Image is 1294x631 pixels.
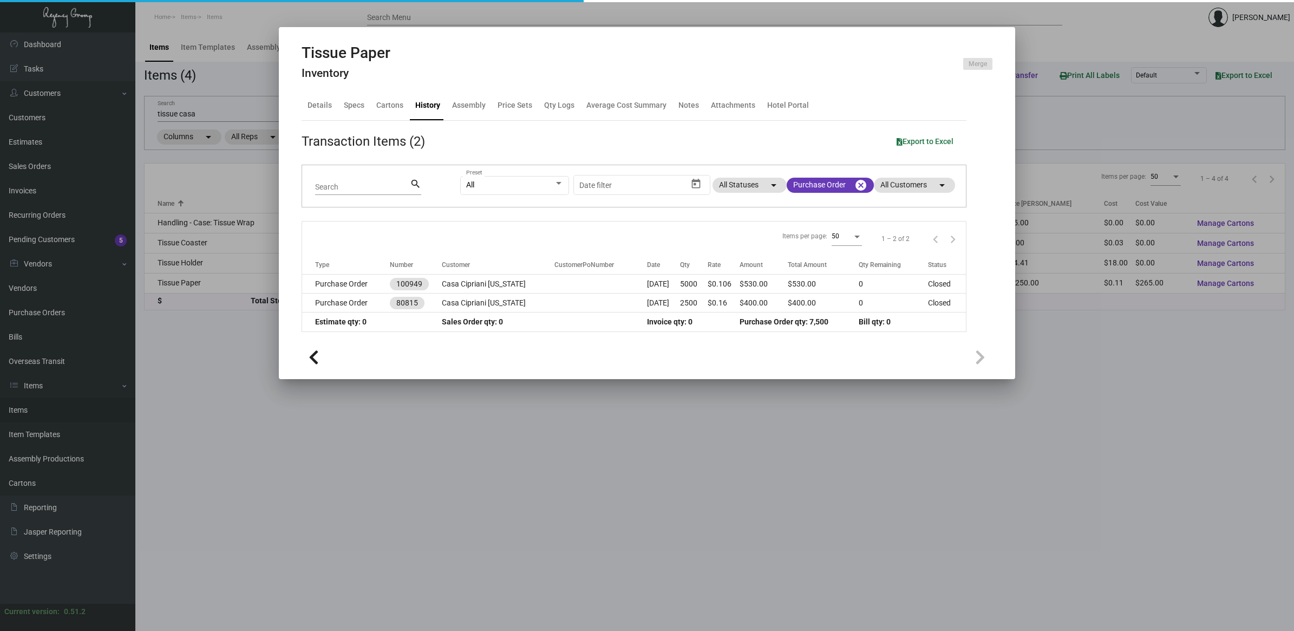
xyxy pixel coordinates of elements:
[832,232,862,240] mat-select: Items per page:
[859,317,891,326] span: Bill qty: 0
[579,181,613,190] input: Start date
[680,260,690,270] div: Qty
[647,294,680,313] td: [DATE]
[859,294,928,313] td: 0
[442,294,554,313] td: Casa Cipriani [US_STATE]
[708,294,740,313] td: $0.16
[740,275,788,294] td: $530.00
[788,260,859,270] div: Total Amount
[832,232,839,240] span: 50
[680,275,708,294] td: 5000
[713,178,787,193] mat-chip: All Statuses
[302,67,390,80] h4: Inventory
[688,175,705,192] button: Open calendar
[302,294,390,313] td: Purchase Order
[740,317,828,326] span: Purchase Order qty: 7,500
[969,60,987,69] span: Merge
[302,275,390,294] td: Purchase Order
[390,260,442,270] div: Number
[788,294,859,313] td: $400.00
[708,260,721,270] div: Rate
[788,275,859,294] td: $530.00
[376,100,403,111] div: Cartons
[466,180,474,189] span: All
[544,100,574,111] div: Qty Logs
[888,132,962,151] button: Export to Excel
[767,179,780,192] mat-icon: arrow_drop_down
[442,317,503,326] span: Sales Order qty: 0
[344,100,364,111] div: Specs
[452,100,486,111] div: Assembly
[622,181,674,190] input: End date
[787,178,874,193] mat-chip: Purchase Order
[740,260,763,270] div: Amount
[586,100,666,111] div: Average Cost Summary
[874,178,955,193] mat-chip: All Customers
[859,260,928,270] div: Qty Remaining
[897,137,953,146] span: Export to Excel
[928,294,966,313] td: Closed
[708,275,740,294] td: $0.106
[678,100,699,111] div: Notes
[854,179,867,192] mat-icon: cancel
[963,58,992,70] button: Merge
[928,275,966,294] td: Closed
[740,294,788,313] td: $400.00
[390,297,424,309] mat-chip: 80815
[859,260,901,270] div: Qty Remaining
[680,294,708,313] td: 2500
[680,260,708,270] div: Qty
[881,234,910,244] div: 1 – 2 of 2
[711,100,755,111] div: Attachments
[554,260,647,270] div: CustomerPoNumber
[782,231,827,241] div: Items per page:
[708,260,740,270] div: Rate
[647,317,692,326] span: Invoice qty: 0
[4,606,60,617] div: Current version:
[936,179,949,192] mat-icon: arrow_drop_down
[647,260,680,270] div: Date
[647,275,680,294] td: [DATE]
[498,100,532,111] div: Price Sets
[308,100,332,111] div: Details
[302,44,390,62] h2: Tissue Paper
[442,275,554,294] td: Casa Cipriani [US_STATE]
[944,230,962,248] button: Next page
[788,260,827,270] div: Total Amount
[410,178,421,191] mat-icon: search
[302,132,425,151] div: Transaction Items (2)
[442,260,470,270] div: Customer
[928,260,946,270] div: Status
[390,278,429,290] mat-chip: 100949
[315,317,367,326] span: Estimate qty: 0
[415,100,440,111] div: History
[647,260,660,270] div: Date
[740,260,788,270] div: Amount
[442,260,554,270] div: Customer
[928,260,966,270] div: Status
[554,260,614,270] div: CustomerPoNumber
[315,260,329,270] div: Type
[64,606,86,617] div: 0.51.2
[859,275,928,294] td: 0
[390,260,413,270] div: Number
[315,260,390,270] div: Type
[767,100,809,111] div: Hotel Portal
[927,230,944,248] button: Previous page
